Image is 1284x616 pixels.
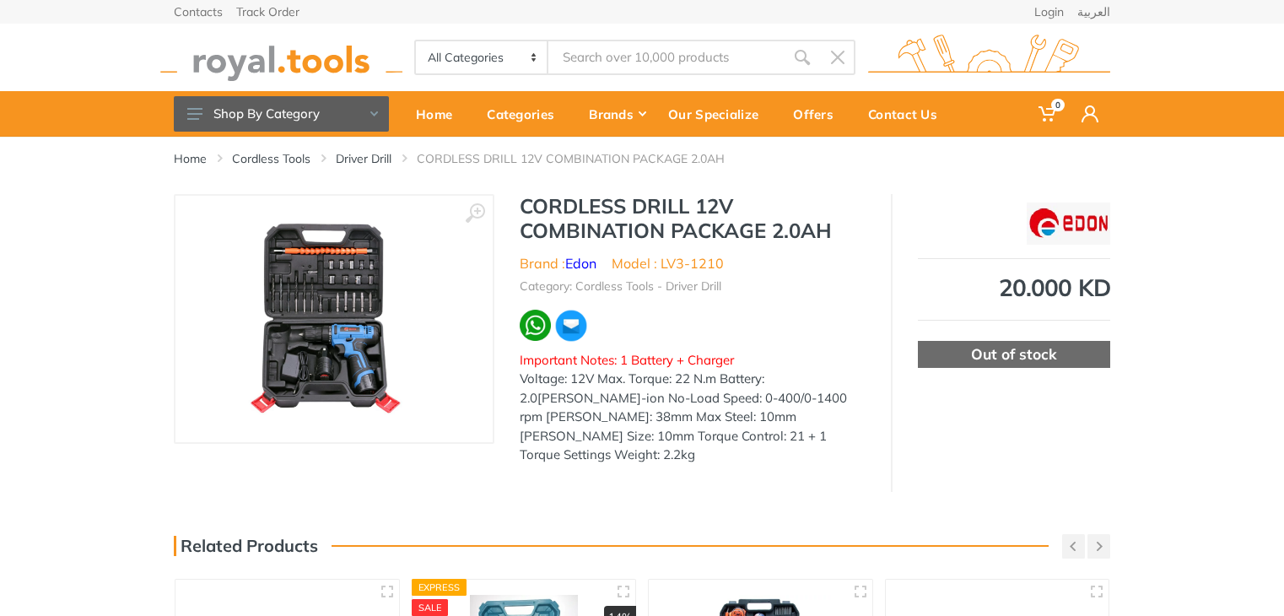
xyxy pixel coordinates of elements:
div: Offers [781,96,856,132]
a: Offers [781,91,856,137]
img: ma.webp [554,309,588,343]
button: Shop By Category [174,96,389,132]
h1: CORDLESS DRILL 12V COMBINATION PACKAGE 2.0AH [520,194,866,243]
a: Track Order [236,6,299,18]
div: Voltage: 12V Max. Torque: 22 N.m Battery: 2.0[PERSON_NAME]-ion No-Load Speed: 0-400/0-1400 rpm [P... [520,351,866,465]
a: Home [174,150,207,167]
a: Contact Us [856,91,960,137]
a: العربية [1077,6,1110,18]
div: Out of stock [918,341,1110,368]
a: Categories [475,91,577,137]
a: Login [1034,6,1064,18]
nav: breadcrumb [174,150,1110,167]
img: Royal Tools - CORDLESS DRILL 12V COMBINATION PACKAGE 2.0AH [229,213,438,425]
input: Site search [548,40,785,75]
a: Edon [565,255,596,272]
li: Category: Cordless Tools - Driver Drill [520,278,721,295]
div: Express [412,579,467,596]
img: royal.tools Logo [160,35,402,81]
div: Contact Us [856,96,960,132]
img: Edon [1027,203,1110,245]
div: Categories [475,96,577,132]
a: Cordless Tools [232,150,310,167]
select: Category [416,41,548,73]
div: Brands [577,96,656,132]
a: Home [404,91,475,137]
a: Our Specialize [656,91,781,137]
div: SALE [412,599,449,616]
div: Home [404,96,475,132]
span: 0 [1051,99,1065,111]
span: Important Notes: 1 Battery + Charger [520,352,734,368]
a: Driver Drill [336,150,391,167]
li: Model : LV3-1210 [612,253,724,273]
img: royal.tools Logo [868,35,1110,81]
img: wa.webp [520,310,551,341]
div: Our Specialize [656,96,781,132]
li: Brand : [520,253,596,273]
div: 20.000 KD [918,276,1110,300]
a: 0 [1027,91,1070,137]
a: Contacts [174,6,223,18]
h3: Related Products [174,536,318,556]
li: CORDLESS DRILL 12V COMBINATION PACKAGE 2.0AH [417,150,750,167]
